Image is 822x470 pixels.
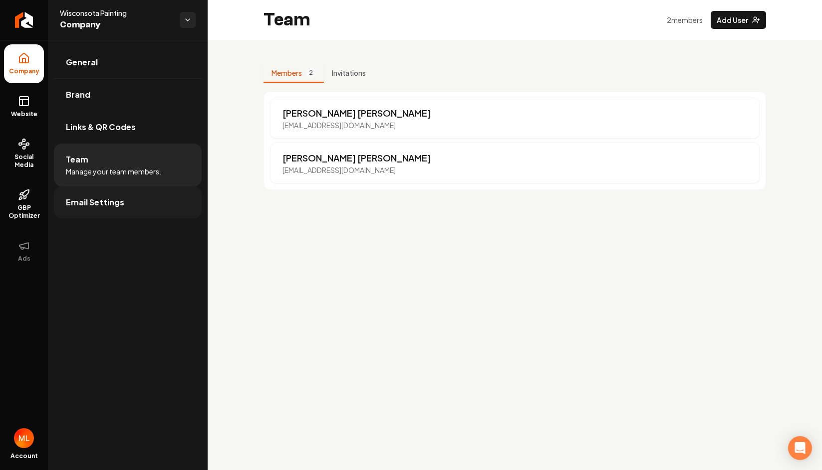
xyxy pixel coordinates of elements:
[711,11,766,29] button: Add User
[14,428,34,448] img: Michael Lin
[4,153,44,169] span: Social Media
[54,79,202,111] a: Brand
[324,64,374,83] button: Invitations
[5,67,43,75] span: Company
[4,232,44,271] button: Ads
[10,452,38,460] span: Account
[4,130,44,177] a: Social Media
[282,151,431,165] p: [PERSON_NAME] [PERSON_NAME]
[66,121,136,133] span: Links & QR Codes
[66,154,88,165] span: Team
[667,15,703,25] p: 2 member s
[4,181,44,228] a: GBP Optimizer
[60,8,172,18] span: Wisconsota Painting
[282,106,431,120] p: [PERSON_NAME] [PERSON_NAME]
[54,186,202,218] a: Email Settings
[54,111,202,143] a: Links & QR Codes
[60,18,172,32] span: Company
[66,196,124,208] span: Email Settings
[4,87,44,126] a: Website
[14,255,34,263] span: Ads
[54,46,202,78] a: General
[66,56,98,68] span: General
[306,68,316,78] span: 2
[66,166,161,176] span: Manage your team members.
[7,110,41,118] span: Website
[264,10,310,30] h2: Team
[66,89,90,101] span: Brand
[4,204,44,220] span: GBP Optimizer
[282,120,431,130] p: [EMAIL_ADDRESS][DOMAIN_NAME]
[15,12,33,28] img: Rebolt Logo
[788,436,812,460] div: Open Intercom Messenger
[14,428,34,448] button: Open user button
[264,64,324,83] button: Members
[282,165,431,175] p: [EMAIL_ADDRESS][DOMAIN_NAME]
